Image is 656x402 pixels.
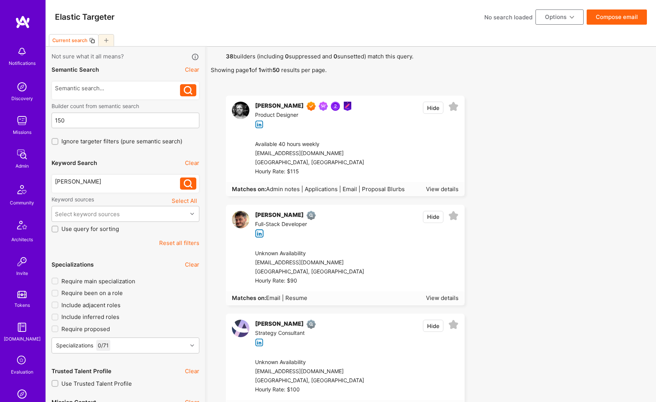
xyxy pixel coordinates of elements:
[61,289,123,297] span: Require been on a role
[4,335,41,343] div: [DOMAIN_NAME]
[211,66,650,74] p: Showing page of with results per page.
[255,385,364,394] div: Hourly Rate: $100
[426,294,459,302] div: View details
[255,258,364,267] div: [EMAIL_ADDRESS][DOMAIN_NAME]
[191,53,200,61] i: icon Info
[52,102,199,110] label: Builder count from semantic search
[255,158,364,167] div: [GEOGRAPHIC_DATA], [GEOGRAPHIC_DATA]
[255,276,364,286] div: Hourly Rate: $90
[61,380,132,388] span: Use Trusted Talent Profile
[232,185,266,193] strong: Matches on:
[185,367,199,375] button: Clear
[343,102,352,111] img: Product Design Guild
[52,159,97,167] div: Keyword Search
[190,212,194,216] i: icon Chevron
[226,53,233,60] strong: 38
[89,38,95,44] i: icon Copy
[15,353,29,368] i: icon SelectionTeam
[61,325,110,333] span: Require proposed
[13,128,31,136] div: Missions
[169,196,199,206] button: Select All
[423,211,443,223] button: Hide
[307,320,316,329] img: Not Scrubbed
[255,229,264,238] i: icon linkedIn
[52,38,88,43] div: Current search
[255,149,364,158] div: [EMAIL_ADDRESS][DOMAIN_NAME]
[185,159,199,167] button: Clear
[255,267,364,276] div: [GEOGRAPHIC_DATA], [GEOGRAPHIC_DATA]
[185,66,199,74] button: Clear
[52,261,94,269] div: Specializations
[10,199,34,207] div: Community
[426,185,459,193] div: View details
[266,185,405,193] span: Admin notes | Applications | Email | Proposal Blurbs
[55,12,114,22] h3: Elastic Targeter
[333,53,337,60] strong: 0
[255,320,304,329] div: [PERSON_NAME]
[535,9,584,25] button: Options
[17,291,27,298] img: tokens
[255,140,364,149] div: Available 40 hours weekly
[14,254,30,269] img: Invite
[52,367,111,375] div: Trusted Talent Profile
[232,211,249,228] img: User Avatar
[9,59,36,67] div: Notifications
[249,66,252,74] strong: 1
[272,66,280,74] strong: 50
[232,102,249,119] img: User Avatar
[52,66,99,74] div: Semantic Search
[448,320,459,330] i: icon EmptyStar
[185,261,199,269] button: Clear
[255,211,304,220] div: [PERSON_NAME]
[11,236,33,243] div: Architects
[61,277,135,285] span: Require main specialization
[184,86,193,95] i: icon Search
[11,368,33,376] div: Evaluation
[16,162,29,170] div: Admin
[255,167,364,176] div: Hourly Rate: $115
[13,217,31,236] img: Architects
[232,211,249,238] a: User Avatar
[56,341,93,349] div: Specializations
[52,196,94,203] label: Keyword sources
[104,38,108,42] i: icon Plus
[14,79,30,94] img: discovery
[184,179,193,188] i: icon Search
[14,301,30,309] div: Tokens
[319,102,328,111] img: Been on Mission
[255,329,319,338] div: Strategy Consultant
[14,320,30,335] img: guide book
[423,320,443,332] button: Hide
[255,367,364,376] div: [EMAIL_ADDRESS][DOMAIN_NAME]
[307,102,316,111] img: Exceptional A.Teamer
[159,239,199,247] button: Reset all filters
[190,344,194,347] i: icon Chevron
[285,53,289,60] strong: 0
[232,320,249,337] img: User Avatar
[16,269,28,277] div: Invite
[423,102,443,114] button: Hide
[14,147,30,162] img: admin teamwork
[255,338,264,347] i: icon linkedIn
[61,137,182,145] span: Ignore targeter filters (pure semantic search)
[255,249,364,258] div: Unknown Availability
[61,313,119,321] span: Include inferred roles
[52,52,124,61] span: Not sure what it all means?
[232,294,266,301] strong: Matches on:
[255,102,304,111] div: [PERSON_NAME]
[570,15,574,20] i: icon ArrowDownBlack
[258,66,261,74] strong: 1
[255,220,319,229] div: Full-Stack Developer
[14,44,30,59] img: bell
[15,15,30,29] img: logo
[587,9,647,25] button: Compose email
[255,358,364,367] div: Unknown Availability
[448,102,459,112] i: icon EmptyStar
[448,211,459,221] i: icon EmptyStar
[14,386,30,402] img: Admin Search
[14,113,30,128] img: teamwork
[61,225,119,233] span: Use query for sorting
[307,211,316,220] img: Not Scrubbed
[266,294,307,301] span: Email | Resume
[96,340,110,351] div: 0 / 71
